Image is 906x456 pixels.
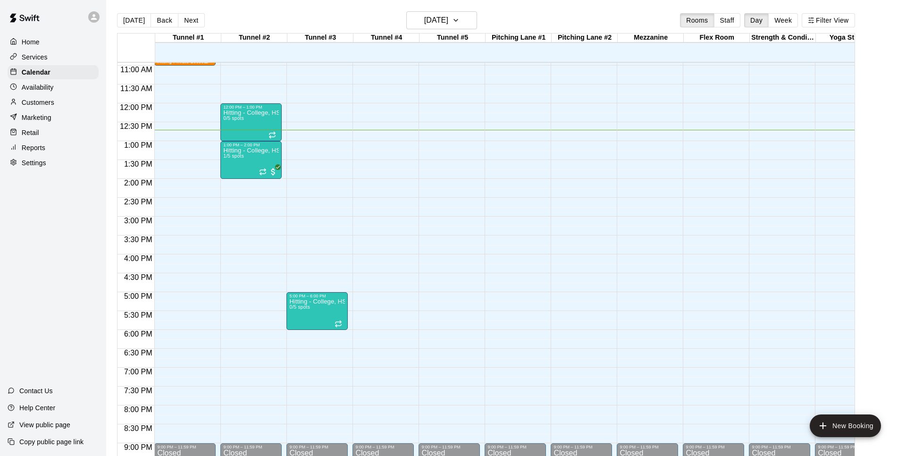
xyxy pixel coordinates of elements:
[19,437,84,447] p: Copy public page link
[750,34,816,42] div: Strength & Conditioning
[353,34,419,42] div: Tunnel #4
[818,445,873,449] div: 9:00 PM – 11:59 PM
[810,414,881,437] button: add
[816,34,882,42] div: Yoga Studio
[424,14,448,27] h6: [DATE]
[122,141,155,149] span: 1:00 PM
[22,68,50,77] p: Calendar
[118,84,155,93] span: 11:30 AM
[22,52,48,62] p: Services
[221,34,287,42] div: Tunnel #2
[268,131,276,139] span: Recurring event
[686,445,741,449] div: 9:00 PM – 11:59 PM
[8,50,99,64] a: Services
[487,445,543,449] div: 9:00 PM – 11:59 PM
[8,95,99,110] a: Customers
[620,445,675,449] div: 9:00 PM – 11:59 PM
[122,217,155,225] span: 3:00 PM
[118,66,155,74] span: 11:00 AM
[22,113,51,122] p: Marketing
[117,13,151,27] button: [DATE]
[223,116,244,121] span: 0/5 spots filled
[223,445,279,449] div: 9:00 PM – 11:59 PM
[122,311,155,319] span: 5:30 PM
[554,445,609,449] div: 9:00 PM – 11:59 PM
[552,34,618,42] div: Pitching Lane #2
[355,445,411,449] div: 9:00 PM – 11:59 PM
[286,292,348,330] div: 5:00 PM – 6:00 PM: Hitting - College, HS & MS Players
[122,368,155,376] span: 7:00 PM
[122,424,155,432] span: 8:30 PM
[22,158,46,168] p: Settings
[122,405,155,414] span: 8:00 PM
[157,445,213,449] div: 9:00 PM – 11:59 PM
[22,83,54,92] p: Availability
[178,13,204,27] button: Next
[8,110,99,125] a: Marketing
[802,13,855,27] button: Filter View
[19,403,55,413] p: Help Center
[680,13,714,27] button: Rooms
[223,153,244,159] span: 1/5 spots filled
[421,445,477,449] div: 9:00 PM – 11:59 PM
[19,386,53,396] p: Contact Us
[220,103,282,141] div: 12:00 PM – 1:00 PM: Hitting - College, HS & MS Players
[19,420,70,430] p: View public page
[22,128,39,137] p: Retail
[122,443,155,451] span: 9:00 PM
[223,143,279,147] div: 1:00 PM – 2:00 PM
[8,80,99,94] a: Availability
[22,37,40,47] p: Home
[419,34,486,42] div: Tunnel #5
[223,105,279,110] div: 12:00 PM – 1:00 PM
[8,156,99,170] a: Settings
[155,34,221,42] div: Tunnel #1
[268,167,278,177] span: All customers have paid
[8,65,99,79] a: Calendar
[122,236,155,244] span: 3:30 PM
[122,349,155,357] span: 6:30 PM
[122,179,155,187] span: 2:00 PM
[618,34,684,42] div: Mezzanine
[744,13,769,27] button: Day
[117,103,154,111] span: 12:00 PM
[220,141,282,179] div: 1:00 PM – 2:00 PM: Hitting - College, HS & MS Players
[289,294,345,298] div: 5:00 PM – 6:00 PM
[122,160,155,168] span: 1:30 PM
[287,34,353,42] div: Tunnel #3
[486,34,552,42] div: Pitching Lane #1
[714,13,741,27] button: Staff
[122,330,155,338] span: 6:00 PM
[122,387,155,395] span: 7:30 PM
[122,292,155,300] span: 5:00 PM
[122,198,155,206] span: 2:30 PM
[8,35,99,49] a: Home
[768,13,798,27] button: Week
[8,141,99,155] a: Reports
[8,126,99,140] a: Retail
[117,122,154,130] span: 12:30 PM
[122,254,155,262] span: 4:00 PM
[259,168,267,176] span: Recurring event
[22,98,54,107] p: Customers
[289,445,345,449] div: 9:00 PM – 11:59 PM
[151,13,178,27] button: Back
[289,304,310,310] span: 0/5 spots filled
[752,445,807,449] div: 9:00 PM – 11:59 PM
[335,320,342,328] span: Recurring event
[122,273,155,281] span: 4:30 PM
[22,143,45,152] p: Reports
[406,11,477,29] button: [DATE]
[684,34,750,42] div: Flex Room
